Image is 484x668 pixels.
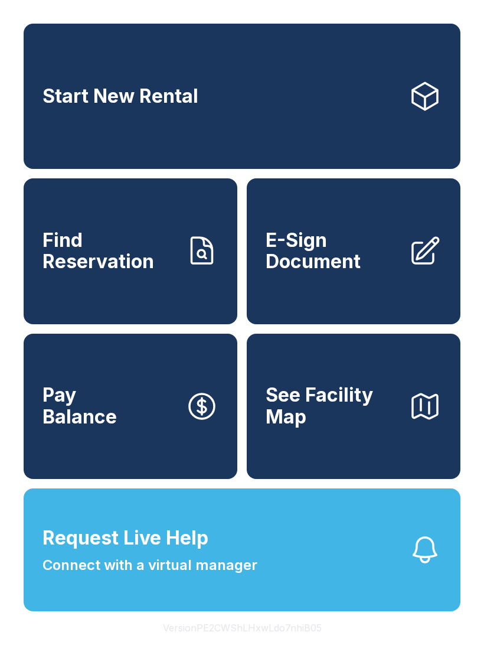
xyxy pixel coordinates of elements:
a: Start New Rental [24,24,460,169]
a: PayBalance [24,334,237,479]
button: Request Live HelpConnect with a virtual manager [24,488,460,611]
a: E-Sign Document [247,178,460,324]
span: E-Sign Document [266,230,399,273]
button: See Facility Map [247,334,460,479]
a: Find Reservation [24,178,237,324]
span: Request Live Help [42,524,208,552]
span: See Facility Map [266,384,399,428]
span: Pay Balance [42,384,117,428]
span: Start New Rental [42,86,198,107]
button: VersionPE2CWShLHxwLdo7nhiB05 [153,611,331,644]
span: Connect with a virtual manager [42,555,257,576]
span: Find Reservation [42,230,176,273]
